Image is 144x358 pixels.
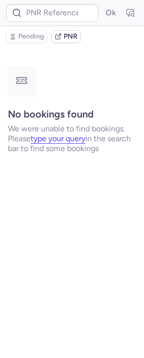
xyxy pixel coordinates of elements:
[8,108,94,120] strong: No bookings found
[8,124,136,134] p: We were unable to find bookings.
[6,30,47,43] button: Pending
[8,134,136,154] p: Please in the search bar to find some bookings
[6,4,99,22] input: PNR Reference
[64,33,77,40] span: PNR
[103,5,118,21] button: Ok
[51,30,81,43] button: PNR
[31,134,85,143] button: type your query
[18,33,44,40] span: Pending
